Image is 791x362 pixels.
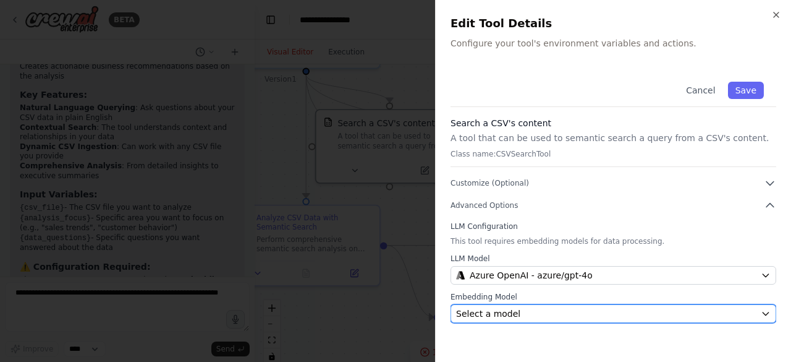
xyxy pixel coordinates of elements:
[450,132,776,144] p: A tool that can be used to semantic search a query from a CSV's content.
[728,82,764,99] button: Save
[450,236,776,246] p: This tool requires embedding models for data processing.
[450,37,776,50] p: Configure your tool's environment variables and actions.
[450,304,776,323] button: Select a model
[470,269,593,282] span: Azure OpenAI - azure/gpt-4o
[450,15,776,32] h2: Edit Tool Details
[450,178,529,188] span: Customize (Optional)
[450,177,776,189] button: Customize (Optional)
[450,222,776,231] label: LLM Configuration
[450,266,776,285] button: Azure OpenAI - azure/gpt-4o
[450,200,518,210] span: Advanced Options
[679,82,722,99] button: Cancel
[456,308,520,320] span: Select a model
[450,254,776,264] label: LLM Model
[450,199,776,212] button: Advanced Options
[450,149,776,159] p: Class name: CSVSearchTool
[450,292,776,302] label: Embedding Model
[450,117,776,129] h3: Search a CSV's content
